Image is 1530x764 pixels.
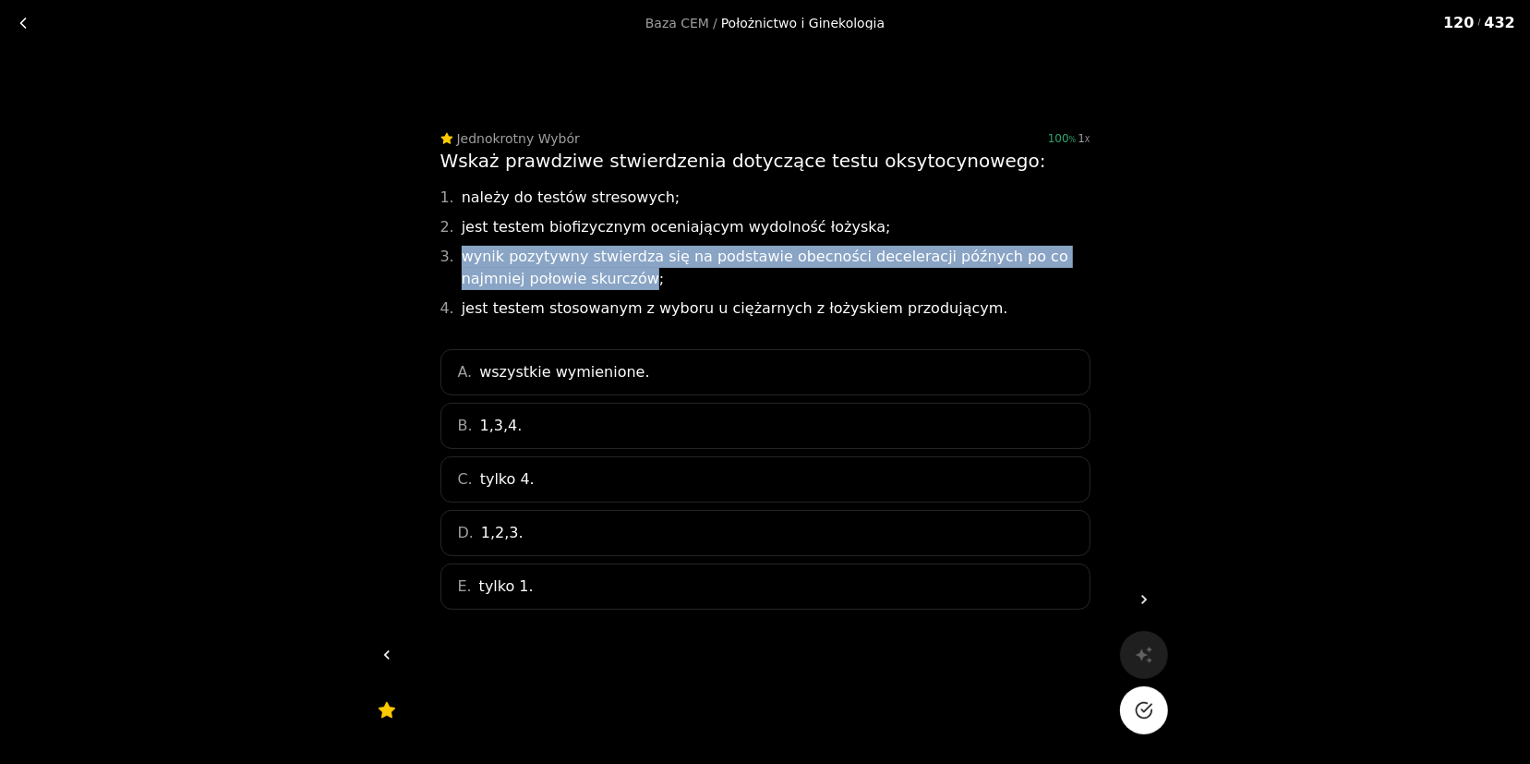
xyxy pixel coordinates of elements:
[440,150,1090,172] div: Wskaż prawdziwe stwierdzenia dotyczące testu oksytocynowego:
[480,415,523,437] span: 1,3,4.
[440,216,454,238] div: 2.
[440,510,1090,556] div: D.1,2,3.
[1078,132,1090,145] div: 1
[440,246,1090,290] div: wynik pozytywny stwierdza się na podstawie obecności deceleracji późnych po co najmniej połowie s...
[440,297,1090,320] div: jest testem stosowanym z wyboru u ciężarnych z łożyskiem przodującym.
[440,216,1090,238] div: jest testem biofizycznym oceniającym wydolność łożyska;
[458,522,474,544] span: D.
[458,415,473,437] span: B.
[440,187,454,209] div: 1.
[440,187,1090,209] div: należy do testów stresowych;
[457,132,580,145] div: Jednokrotny Wybór
[1048,132,1090,145] div: 100%
[721,17,885,30] div: Położnictwo i Ginekologia
[481,522,524,544] span: 1,2,3.
[440,564,1090,610] div: E.tylko 1.
[440,246,454,290] div: 3.
[713,17,717,30] span: /
[458,468,473,491] span: C.
[458,361,473,383] span: A.
[440,403,1090,449] div: B.1,3,4.
[1120,686,1168,734] button: Na pewno?
[645,17,709,30] a: Baza CEM
[1478,12,1481,34] span: /
[440,456,1090,503] div: C.tylko 4.
[480,468,535,491] span: tylko 4.
[440,297,454,320] div: 4.
[479,361,649,383] span: wszystkie wymienione.
[440,349,1090,395] div: A.wszystkie wymienione.
[1443,12,1523,34] div: 120 432
[479,576,534,598] span: tylko 1.
[1048,132,1077,145] span: 100
[458,576,472,598] span: E.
